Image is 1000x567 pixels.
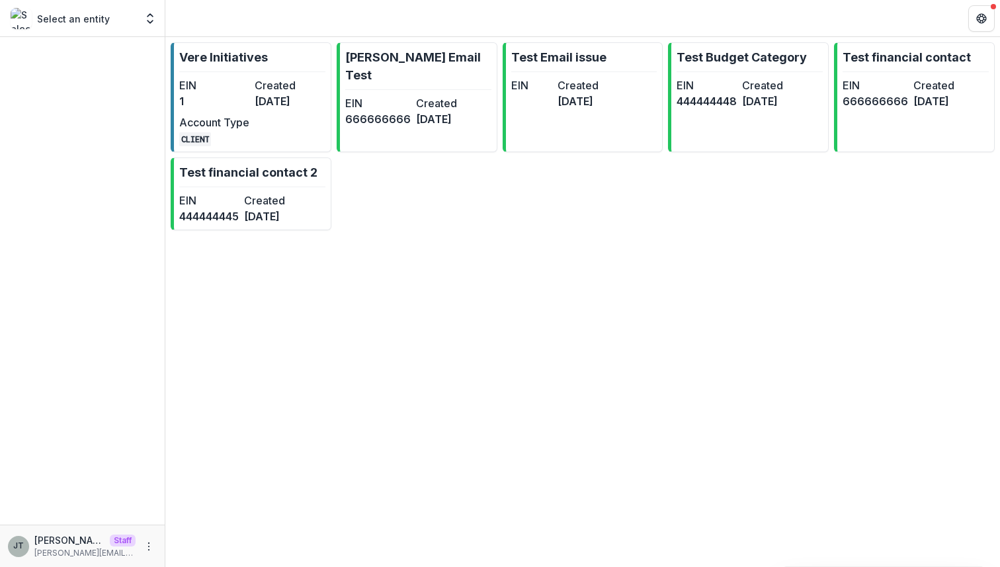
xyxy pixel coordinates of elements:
[171,42,331,152] a: Vere InitiativesEIN1Created[DATE]Account TypeCLIENT
[171,157,331,230] a: Test financial contact 2EIN444444445Created[DATE]
[179,208,239,224] dd: 444444445
[416,111,481,127] dd: [DATE]
[337,42,497,152] a: [PERSON_NAME] Email TestEIN666666666Created[DATE]
[968,5,995,32] button: Get Help
[34,547,136,559] p: [PERSON_NAME][EMAIL_ADDRESS][DOMAIN_NAME]
[141,5,159,32] button: Open entity switcher
[511,77,552,93] dt: EIN
[179,163,317,181] p: Test financial contact 2
[244,193,304,208] dt: Created
[179,77,249,93] dt: EIN
[345,95,411,111] dt: EIN
[179,132,211,146] code: CLIENT
[11,8,32,29] img: Select an entity
[668,42,829,152] a: Test Budget CategoryEIN444444448Created[DATE]
[179,193,239,208] dt: EIN
[37,12,110,26] p: Select an entity
[843,77,908,93] dt: EIN
[843,93,908,109] dd: 666666666
[677,77,737,93] dt: EIN
[843,48,971,66] p: Test financial contact
[179,48,268,66] p: Vere Initiatives
[179,93,249,109] dd: 1
[345,111,411,127] dd: 666666666
[677,93,737,109] dd: 444444448
[34,533,104,547] p: [PERSON_NAME]
[255,77,325,93] dt: Created
[110,535,136,546] p: Staff
[913,93,979,109] dd: [DATE]
[913,77,979,93] dt: Created
[345,48,491,84] p: [PERSON_NAME] Email Test
[677,48,807,66] p: Test Budget Category
[742,93,802,109] dd: [DATE]
[416,95,481,111] dt: Created
[255,93,325,109] dd: [DATE]
[511,48,606,66] p: Test Email issue
[834,42,995,152] a: Test financial contactEIN666666666Created[DATE]
[742,77,802,93] dt: Created
[503,42,663,152] a: Test Email issueEINCreated[DATE]
[558,77,599,93] dt: Created
[179,114,249,130] dt: Account Type
[13,542,24,550] div: Joyce N Temelio
[141,539,157,554] button: More
[558,93,599,109] dd: [DATE]
[244,208,304,224] dd: [DATE]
